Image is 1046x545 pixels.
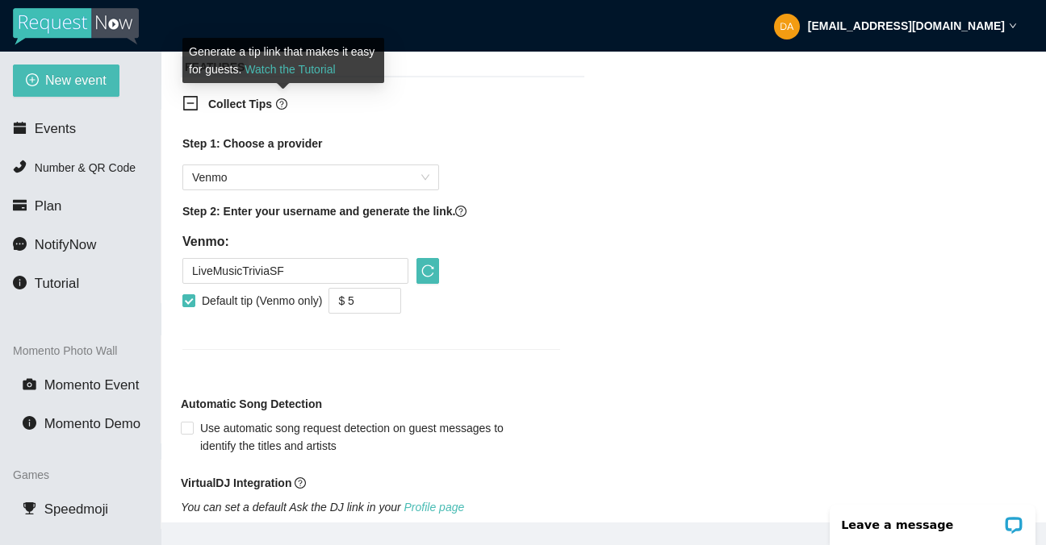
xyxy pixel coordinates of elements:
img: dcbbaf9d24354a4315c88d4689724c68 [774,14,800,40]
span: Default tip (Venmo only) [195,292,328,310]
span: Momento Event [44,377,140,393]
span: info-circle [23,416,36,430]
b: Step 2: Enter your username and generate the link. [182,205,455,218]
span: Number & QR Code [35,161,136,174]
span: question-circle [295,477,306,489]
span: question-circle [276,98,287,110]
h5: Venmo: [182,232,439,252]
span: down [1009,22,1017,30]
i: You can set a default Ask the DJ link in your [181,501,464,514]
span: Generate a tip link that makes it easy for guests. [189,45,374,76]
span: question-circle [455,206,467,217]
b: Automatic Song Detection [181,395,322,413]
span: Forward all guest messages to VirtualDJ via "Ask The DJ" [194,520,496,538]
span: minus-square [182,95,199,111]
span: Events [35,121,76,136]
a: Profile page [404,501,465,514]
span: New event [45,70,107,90]
span: FEATURES [181,56,249,77]
b: Collect Tips [208,98,272,110]
button: reload [416,258,439,284]
b: Step 1: Choose a provider [182,137,322,150]
span: Plan [35,198,62,214]
span: camera [23,377,36,391]
span: Tutorial [35,276,79,291]
a: Watch the Tutorial [245,63,335,76]
span: info-circle [13,276,27,289]
span: Momento Demo [44,416,140,431]
button: plus-circleNew event [13,64,119,97]
span: Venmo [192,165,429,189]
span: Use automatic song request detection on guest messages to identify the titles and artists [194,419,533,455]
iframe: LiveChat chat widget [819,494,1046,545]
span: phone [13,160,27,173]
span: reload [417,264,438,277]
span: message [13,237,27,251]
span: plus-circle [26,73,39,89]
input: Venmo username (without the @) [182,258,408,284]
span: NotifyNow [35,237,96,252]
strong: [EMAIL_ADDRESS][DOMAIN_NAME] [808,19,1005,32]
span: credit-card [13,198,27,212]
div: Collect Tipsquestion-circle [169,85,573,125]
span: trophy [23,501,36,515]
span: Speedmoji [44,501,108,517]
span: calendar [13,121,27,135]
b: VirtualDJ Integration [181,476,291,489]
img: RequestNow [13,8,139,45]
